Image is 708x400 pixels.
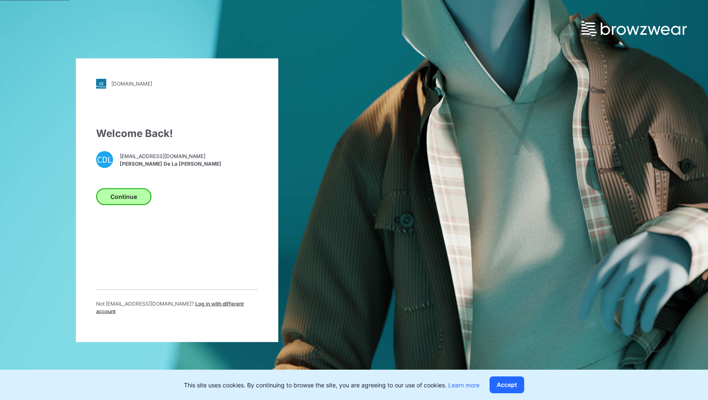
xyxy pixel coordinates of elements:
button: Accept [490,376,524,393]
p: This site uses cookies. By continuing to browse the site, you are agreeing to our use of cookies. [184,381,479,389]
span: [PERSON_NAME] De La [PERSON_NAME] [120,160,221,168]
button: Continue [96,188,151,205]
p: Not [EMAIL_ADDRESS][DOMAIN_NAME] ? [96,300,258,315]
img: stylezone-logo.562084cfcfab977791bfbf7441f1a819.svg [96,78,106,89]
div: Welcome Back! [96,126,258,141]
span: [EMAIL_ADDRESS][DOMAIN_NAME] [120,153,221,160]
img: browzwear-logo.e42bd6dac1945053ebaf764b6aa21510.svg [581,21,687,36]
a: Learn more [448,381,479,389]
a: [DOMAIN_NAME] [96,78,258,89]
div: CDL [96,151,113,168]
div: [DOMAIN_NAME] [111,81,152,87]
